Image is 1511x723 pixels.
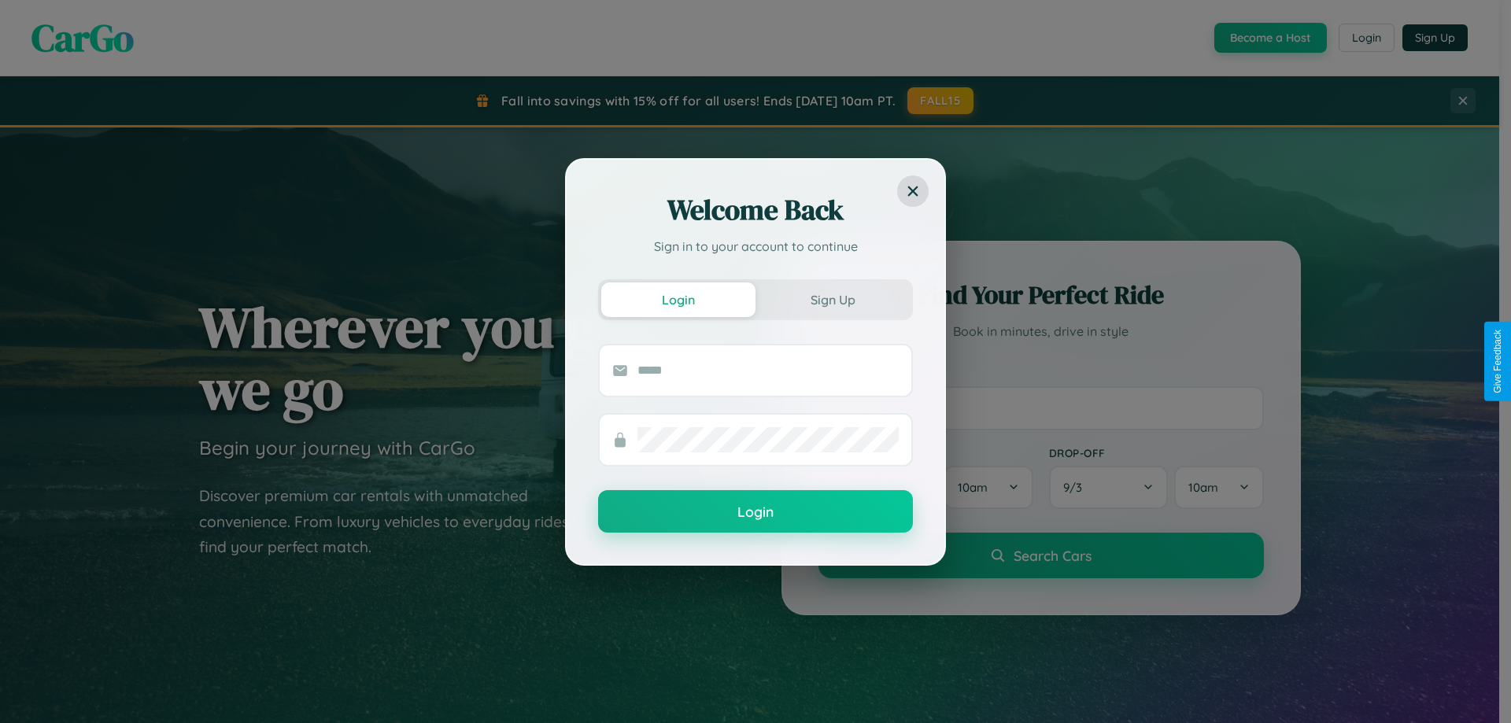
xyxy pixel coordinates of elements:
[598,490,913,533] button: Login
[601,282,755,317] button: Login
[598,237,913,256] p: Sign in to your account to continue
[755,282,910,317] button: Sign Up
[598,191,913,229] h2: Welcome Back
[1492,330,1503,393] div: Give Feedback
